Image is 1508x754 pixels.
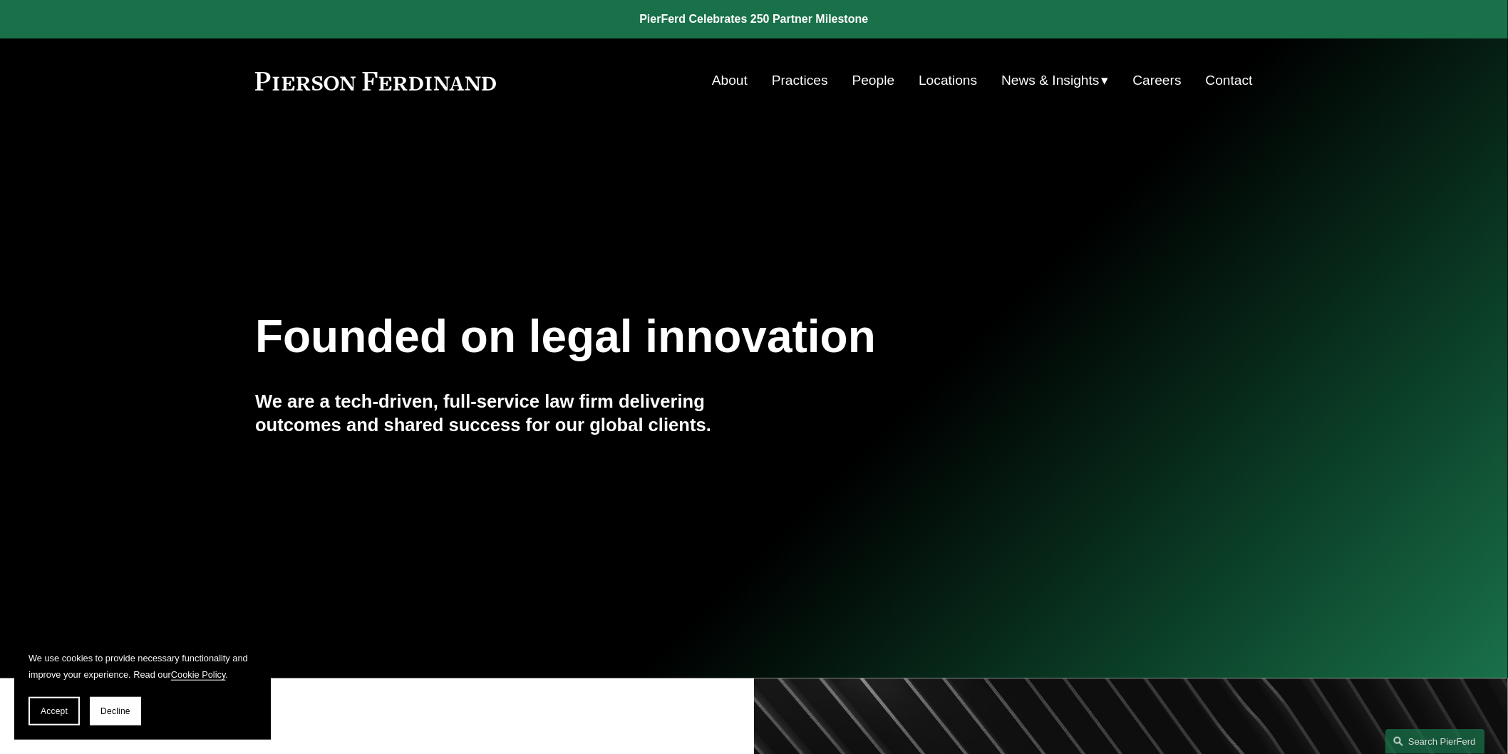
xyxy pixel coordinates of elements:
a: About [712,67,748,94]
a: Locations [919,67,977,94]
h4: We are a tech-driven, full-service law firm delivering outcomes and shared success for our global... [255,390,754,436]
button: Decline [90,697,141,725]
span: Decline [100,706,130,716]
a: folder dropdown [1001,67,1109,94]
a: People [852,67,895,94]
span: Accept [41,706,68,716]
a: Practices [772,67,828,94]
a: Search this site [1385,729,1485,754]
p: We use cookies to provide necessary functionality and improve your experience. Read our . [29,650,257,683]
a: Contact [1206,67,1253,94]
h1: Founded on legal innovation [255,311,1087,363]
a: Careers [1133,67,1182,94]
a: Cookie Policy [171,669,226,680]
span: News & Insights [1001,68,1100,93]
section: Cookie banner [14,636,271,740]
button: Accept [29,697,80,725]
